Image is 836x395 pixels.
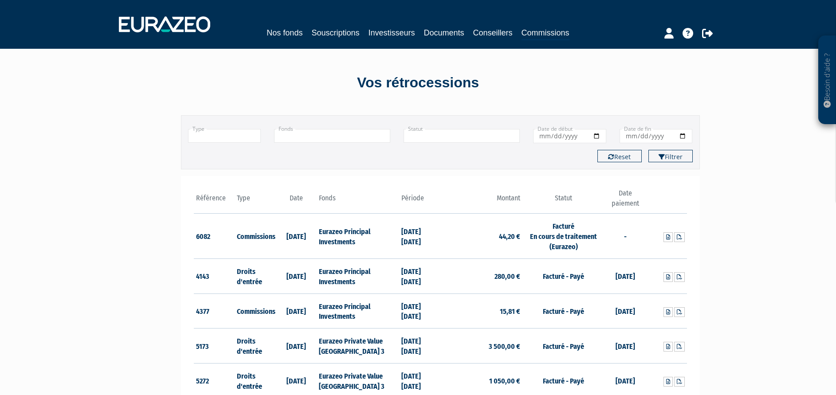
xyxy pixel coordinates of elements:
[522,258,604,293] td: Facturé - Payé
[440,329,522,364] td: 3 500,00 €
[604,258,646,293] td: [DATE]
[276,188,317,214] th: Date
[522,188,604,214] th: Statut
[522,214,604,259] td: Facturé En cours de traitement (Eurazeo)
[235,293,276,329] td: Commissions
[194,214,235,259] td: 6082
[317,188,399,214] th: Fonds
[424,27,464,39] a: Documents
[604,214,646,259] td: -
[473,27,513,39] a: Conseillers
[822,40,832,120] p: Besoin d'aide ?
[440,188,522,214] th: Montant
[440,293,522,329] td: 15,81 €
[399,329,440,364] td: [DATE] [DATE]
[522,293,604,329] td: Facturé - Payé
[276,258,317,293] td: [DATE]
[317,258,399,293] td: Eurazeo Principal Investments
[276,329,317,364] td: [DATE]
[399,293,440,329] td: [DATE] [DATE]
[276,214,317,259] td: [DATE]
[267,27,302,39] a: Nos fonds
[440,214,522,259] td: 44,20 €
[165,73,671,93] div: Vos rétrocessions
[276,293,317,329] td: [DATE]
[604,188,646,214] th: Date paiement
[194,293,235,329] td: 4377
[399,258,440,293] td: [DATE] [DATE]
[235,258,276,293] td: Droits d'entrée
[368,27,415,39] a: Investisseurs
[317,329,399,364] td: Eurazeo Private Value [GEOGRAPHIC_DATA] 3
[235,329,276,364] td: Droits d'entrée
[604,293,646,329] td: [DATE]
[317,293,399,329] td: Eurazeo Principal Investments
[235,214,276,259] td: Commissions
[119,16,210,32] img: 1732889491-logotype_eurazeo_blanc_rvb.png
[194,258,235,293] td: 4143
[399,214,440,259] td: [DATE] [DATE]
[235,188,276,214] th: Type
[648,150,693,162] button: Filtrer
[604,329,646,364] td: [DATE]
[399,188,440,214] th: Période
[194,329,235,364] td: 5173
[522,329,604,364] td: Facturé - Payé
[317,214,399,259] td: Eurazeo Principal Investments
[311,27,359,39] a: Souscriptions
[194,188,235,214] th: Référence
[440,258,522,293] td: 280,00 €
[597,150,642,162] button: Reset
[522,27,569,40] a: Commissions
